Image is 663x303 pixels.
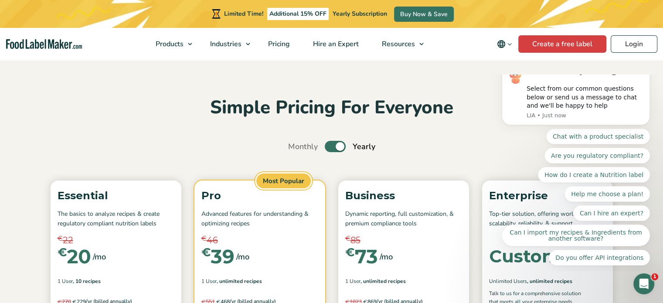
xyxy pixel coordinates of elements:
span: 46 [207,234,218,247]
div: 39 [201,247,235,266]
span: € [58,247,67,258]
span: Resources [379,39,416,49]
span: Hire an Expert [310,39,360,49]
iframe: Intercom live chat [633,273,654,294]
p: Message from LIA, sent Just now [38,37,155,45]
p: Advanced features for understanding & optimizing recipes [201,209,318,229]
span: /mo [93,251,106,263]
a: Industries [199,28,255,60]
span: 1 User [201,277,217,285]
span: 1 User [58,277,73,285]
span: € [58,234,63,244]
button: Quick reply: Can I import my recipes & Ingredients from another software? [13,150,161,172]
span: 1 User [345,277,360,285]
span: , Unlimited Recipes [217,277,262,285]
div: 20 [58,247,91,266]
a: Buy Now & Save [394,7,454,22]
span: € [345,247,355,258]
p: Pro [201,187,318,204]
span: Unlimited Users [489,277,527,285]
span: € [201,234,207,244]
label: Toggle [325,141,346,152]
p: Business [345,187,462,204]
div: 73 [345,247,378,266]
h2: Simple Pricing For Everyone [46,96,617,120]
span: /mo [380,251,393,263]
a: Hire an Expert [302,28,368,60]
button: Quick reply: Chat with a product specialist [58,54,161,70]
iframe: Intercom notifications message [489,75,663,271]
span: Products [153,39,184,49]
p: Dynamic reporting, full customization, & premium compliance tools [345,209,462,229]
span: Monthly [288,141,318,153]
p: The basics to analyze recipes & create regulatory compliant nutrition labels [58,209,174,229]
a: Resources [371,28,428,60]
button: Quick reply: Are you regulatory compliant? [56,73,161,89]
a: Food Label Maker homepage [6,39,82,49]
button: Quick reply: Can I hire an expert? [85,131,161,146]
span: 22 [63,234,73,247]
button: Change language [491,35,518,53]
span: , Unlimited Recipes [527,277,572,285]
a: Products [144,28,197,60]
div: Quick reply options [13,54,161,191]
button: Quick reply: Do you offer API integrations [60,175,161,191]
span: € [201,247,211,258]
span: , 10 Recipes [73,277,101,285]
span: 85 [350,234,360,247]
span: Pricing [265,39,291,49]
span: 1 [651,273,658,280]
span: Yearly [353,141,375,153]
a: Pricing [257,28,299,60]
span: Industries [207,39,242,49]
span: € [345,234,350,244]
span: Most Popular [255,172,312,190]
a: Create a free label [518,35,606,53]
button: Quick reply: How do I create a Nutrition label [49,92,161,108]
span: Limited Time! [224,10,263,18]
span: Additional 15% OFF [267,8,329,20]
a: Login [611,35,657,53]
span: /mo [236,251,249,263]
button: Quick reply: Help me choose a plan! [76,112,161,127]
p: Essential [58,187,174,204]
span: , Unlimited Recipes [360,277,406,285]
span: Yearly Subscription [333,10,387,18]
